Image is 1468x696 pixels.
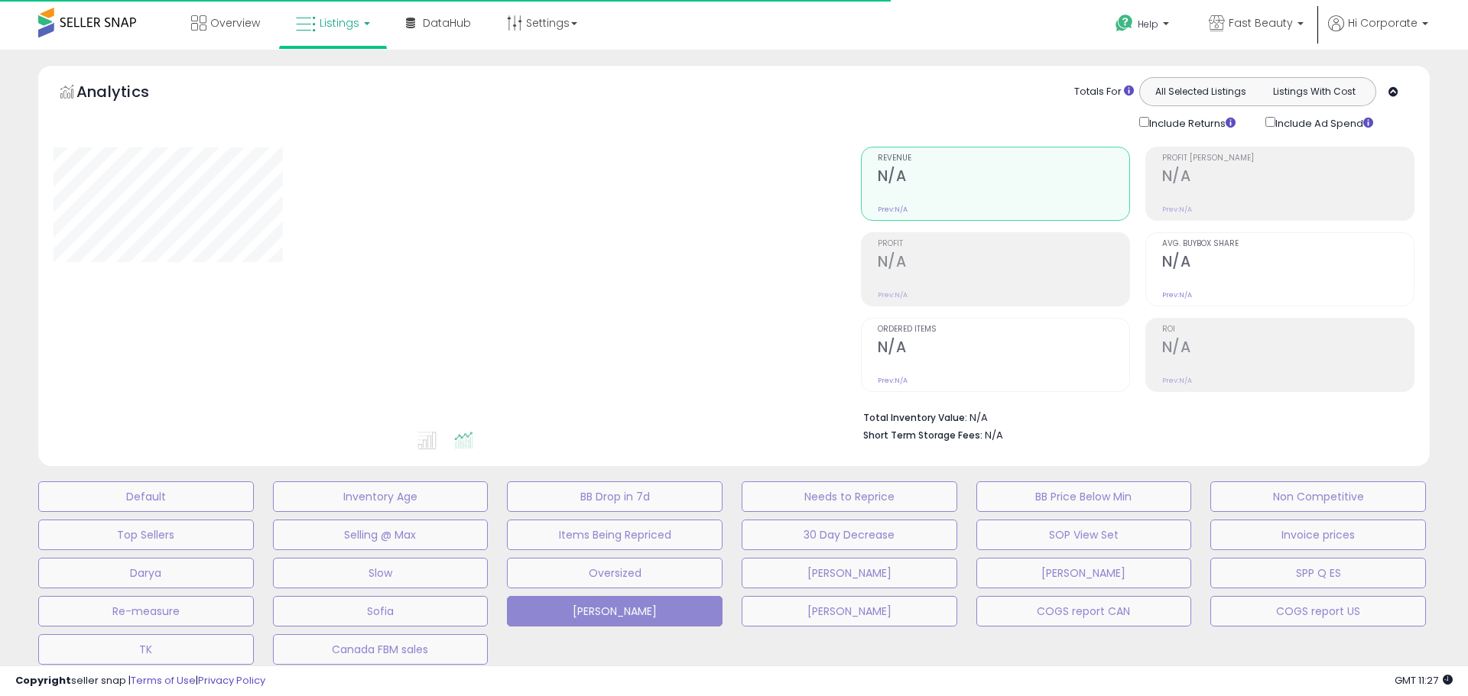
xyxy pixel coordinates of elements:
[210,15,260,31] span: Overview
[1210,558,1426,588] button: SPP Q ES
[985,428,1003,442] span: N/A
[1210,481,1426,512] button: Non Competitive
[1328,15,1428,50] a: Hi Corporate
[507,481,723,512] button: BB Drop in 7d
[742,558,957,588] button: [PERSON_NAME]
[38,481,254,512] button: Default
[1162,325,1414,334] span: ROI
[1162,290,1192,299] small: Prev: N/A
[976,596,1192,626] button: COGS report CAN
[1210,596,1426,626] button: COGS report US
[1115,14,1134,33] i: Get Help
[1162,167,1414,188] h2: N/A
[878,325,1129,334] span: Ordered Items
[878,240,1129,248] span: Profit
[976,481,1192,512] button: BB Price Below Min
[507,558,723,588] button: Oversized
[38,596,254,626] button: Re-measure
[1103,2,1184,50] a: Help
[1074,85,1134,99] div: Totals For
[507,596,723,626] button: [PERSON_NAME]
[273,558,489,588] button: Slow
[863,411,967,424] b: Total Inventory Value:
[878,253,1129,274] h2: N/A
[273,520,489,550] button: Selling @ Max
[1162,240,1414,248] span: Avg. Buybox Share
[1162,338,1414,359] h2: N/A
[273,481,489,512] button: Inventory Age
[15,674,265,688] div: seller snap | |
[863,407,1403,426] li: N/A
[38,520,254,550] button: Top Sellers
[423,15,471,31] span: DataHub
[1162,205,1192,214] small: Prev: N/A
[1144,82,1258,102] button: All Selected Listings
[507,520,723,550] button: Items Being Repriced
[1257,82,1371,102] button: Listings With Cost
[742,596,957,626] button: [PERSON_NAME]
[1348,15,1418,31] span: Hi Corporate
[1210,520,1426,550] button: Invoice prices
[976,520,1192,550] button: SOP View Set
[273,596,489,626] button: Sofia
[38,558,254,588] button: Darya
[878,205,908,214] small: Prev: N/A
[878,290,908,299] small: Prev: N/A
[878,338,1129,359] h2: N/A
[976,558,1192,588] button: [PERSON_NAME]
[38,634,254,665] button: TK
[1162,253,1414,274] h2: N/A
[1254,114,1398,131] div: Include Ad Spend
[878,376,908,385] small: Prev: N/A
[1229,15,1293,31] span: Fast Beauty
[76,81,179,106] h5: Analytics
[878,154,1129,163] span: Revenue
[878,167,1129,188] h2: N/A
[863,429,982,442] b: Short Term Storage Fees:
[742,520,957,550] button: 30 Day Decrease
[320,15,359,31] span: Listings
[1162,154,1414,163] span: Profit [PERSON_NAME]
[15,673,71,688] strong: Copyright
[742,481,957,512] button: Needs to Reprice
[273,634,489,665] button: Canada FBM sales
[1128,114,1254,131] div: Include Returns
[1138,18,1158,31] span: Help
[1162,376,1192,385] small: Prev: N/A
